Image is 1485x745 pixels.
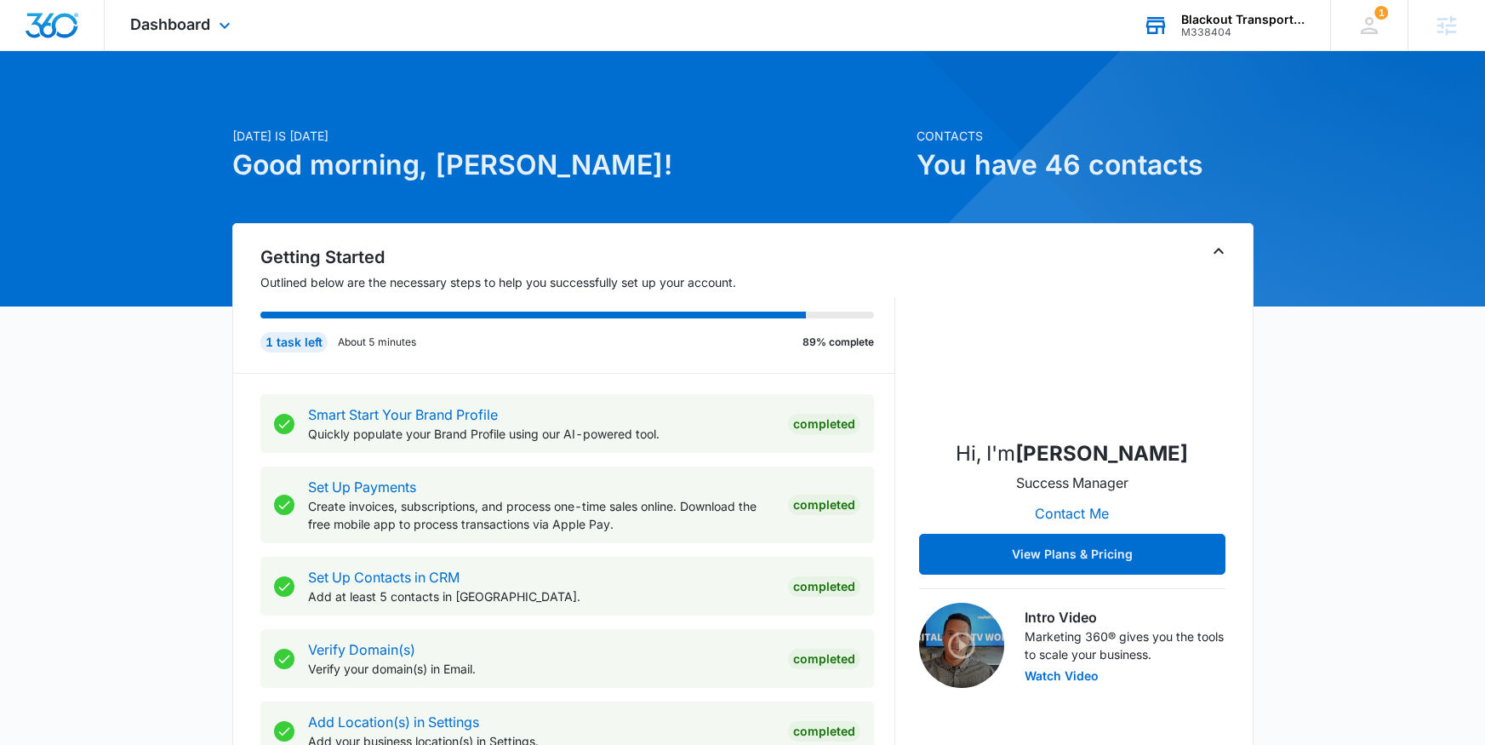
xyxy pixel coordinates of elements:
[1018,493,1126,534] button: Contact Me
[308,406,498,423] a: Smart Start Your Brand Profile
[232,145,906,186] h1: Good morning, [PERSON_NAME]!
[1208,241,1229,261] button: Toggle Collapse
[1181,13,1305,26] div: account name
[308,479,416,496] a: Set Up Payments
[1181,26,1305,38] div: account id
[130,15,210,33] span: Dashboard
[232,127,906,145] p: [DATE] is [DATE]
[788,649,860,669] div: Completed
[788,721,860,742] div: Completed
[308,497,774,533] p: Create invoices, subscriptions, and process one-time sales online. Download the free mobile app t...
[308,569,460,586] a: Set Up Contacts in CRM
[308,660,774,678] p: Verify your domain(s) in Email.
[917,127,1254,145] p: Contacts
[919,534,1225,575] button: View Plans & Pricing
[308,425,774,443] p: Quickly populate your Brand Profile using our AI-powered tool.
[1025,670,1099,682] button: Watch Video
[919,603,1004,688] img: Intro Video
[1025,607,1225,628] h3: Intro Video
[260,244,895,270] h2: Getting Started
[917,145,1254,186] h1: You have 46 contacts
[1374,6,1388,20] span: 1
[1016,473,1128,493] p: Success Manager
[956,438,1188,469] p: Hi, I'm
[802,335,874,350] p: 89% complete
[260,332,328,352] div: 1 task left
[308,587,774,605] p: Add at least 5 contacts in [GEOGRAPHIC_DATA].
[308,713,479,731] a: Add Location(s) in Settings
[260,273,895,291] p: Outlined below are the necessary steps to help you successfully set up your account.
[1015,441,1188,466] strong: [PERSON_NAME]
[788,414,860,434] div: Completed
[338,335,416,350] p: About 5 minutes
[987,255,1157,425] img: Cy Patterson
[788,495,860,515] div: Completed
[308,641,415,658] a: Verify Domain(s)
[1025,628,1225,663] p: Marketing 360® gives you the tools to scale your business.
[1374,6,1388,20] div: notifications count
[788,576,860,597] div: Completed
